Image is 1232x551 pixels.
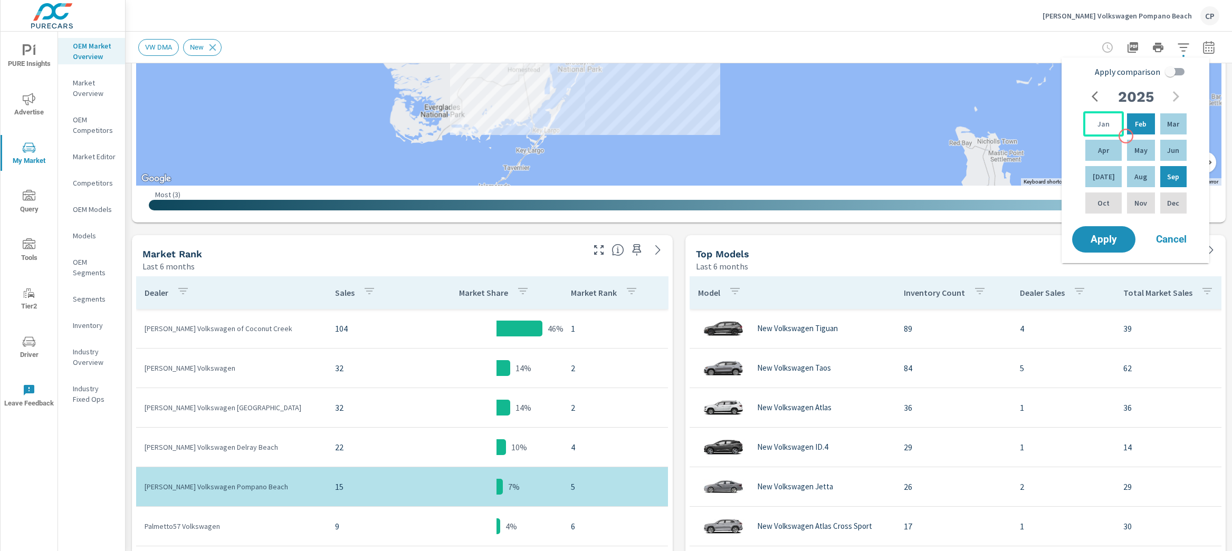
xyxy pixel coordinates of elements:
p: 32 [335,401,422,414]
p: Palmetto57 Volkswagen [145,521,318,531]
p: [DATE] [1093,171,1115,182]
span: New [184,43,210,51]
a: See more details in report [1202,241,1219,258]
p: 22 [335,441,422,453]
span: Query [4,190,54,216]
p: 46% [548,322,564,335]
p: 4 [571,441,660,453]
span: Cancel [1150,235,1192,244]
p: 104 [335,322,422,335]
p: Total Market Sales [1123,287,1192,298]
span: My Market [4,141,54,167]
p: Nov [1134,198,1147,208]
div: New [183,39,222,56]
p: 5 [1020,362,1106,374]
p: 1 [1020,441,1106,453]
p: 7% [508,480,520,493]
button: Cancel [1140,226,1203,253]
h5: Market Rank [142,248,202,259]
img: glamour [702,392,744,423]
p: 29 [904,441,1003,453]
p: [PERSON_NAME] Volkswagen [GEOGRAPHIC_DATA] [145,402,318,413]
div: Models [58,228,125,244]
span: Save this to your personalized report [628,241,645,258]
p: [PERSON_NAME] Volkswagen Pompano Beach [145,481,318,492]
img: glamour [702,510,744,542]
a: See more details in report [650,241,666,258]
p: New Volkswagen Tiguan [757,324,838,333]
p: New Volkswagen Taos [757,363,831,373]
span: Tools [4,238,54,264]
p: 4% [505,520,517,533]
p: 2 [571,401,660,414]
p: OEM Models [73,204,117,215]
p: Aug [1134,171,1147,182]
img: glamour [702,352,744,384]
p: Competitors [73,178,117,188]
p: 17 [904,520,1003,533]
p: 2 [1020,480,1106,493]
p: Dec [1167,198,1179,208]
div: CP [1200,6,1219,25]
div: Market Overview [58,75,125,101]
div: Industry Fixed Ops [58,381,125,407]
img: glamour [702,313,744,344]
p: Inventory [73,320,117,331]
p: Dealer [145,287,168,298]
p: 1 [1020,520,1106,533]
p: New Volkswagen Atlas Cross Sport [757,521,872,531]
p: 1 [571,322,660,335]
p: Oct [1097,198,1110,208]
p: New Volkswagen ID.4 [757,442,828,452]
div: Segments [58,291,125,307]
p: 14% [515,401,531,414]
a: Open this area in Google Maps (opens a new window) [139,172,174,186]
p: Market Overview [73,78,117,99]
p: Apr [1098,145,1109,156]
p: Inventory Count [904,287,965,298]
h5: Top Models [696,248,749,259]
p: [PERSON_NAME] Volkswagen Delray Beach [145,442,318,452]
div: OEM Competitors [58,112,125,138]
div: Market Editor [58,149,125,165]
button: "Export Report to PDF" [1122,37,1143,58]
p: Industry Fixed Ops [73,383,117,404]
p: Model [698,287,720,298]
p: 89 [904,322,1003,335]
div: OEM Market Overview [58,38,125,64]
span: Advertise [4,93,54,119]
p: OEM Market Overview [73,41,117,62]
p: Sales [335,287,355,298]
p: OEM Competitors [73,114,117,136]
div: Industry Overview [58,344,125,370]
span: Apply comparison [1095,65,1160,78]
p: 10% [511,441,527,453]
p: Jan [1097,119,1110,129]
span: Apply [1083,235,1125,244]
p: [PERSON_NAME] Volkswagen Pompano Beach [1043,11,1192,21]
p: Most ( 3 ) [155,190,180,199]
p: 32 [335,362,422,374]
span: VW DMA [139,43,178,51]
p: [PERSON_NAME] Volkswagen [145,363,318,373]
span: Driver [4,335,54,361]
p: 4 [1020,322,1106,335]
p: 1 [1020,401,1106,414]
p: Market Share [459,287,508,298]
span: Leave Feedback [4,384,54,410]
button: Keyboard shortcuts [1024,178,1069,186]
button: Apply Filters [1173,37,1194,58]
img: Google [139,172,174,186]
p: Dealer Sales [1020,287,1065,298]
img: glamour [702,471,744,502]
p: [PERSON_NAME] Volkswagen of Coconut Creek [145,323,318,334]
span: PURE Insights [4,44,54,70]
div: OEM Models [58,201,125,217]
p: 84 [904,362,1003,374]
p: May [1134,145,1148,156]
p: 15 [335,480,422,493]
button: Apply [1072,226,1135,253]
p: 5 [571,480,660,493]
p: 9 [335,520,422,533]
p: Models [73,230,117,241]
